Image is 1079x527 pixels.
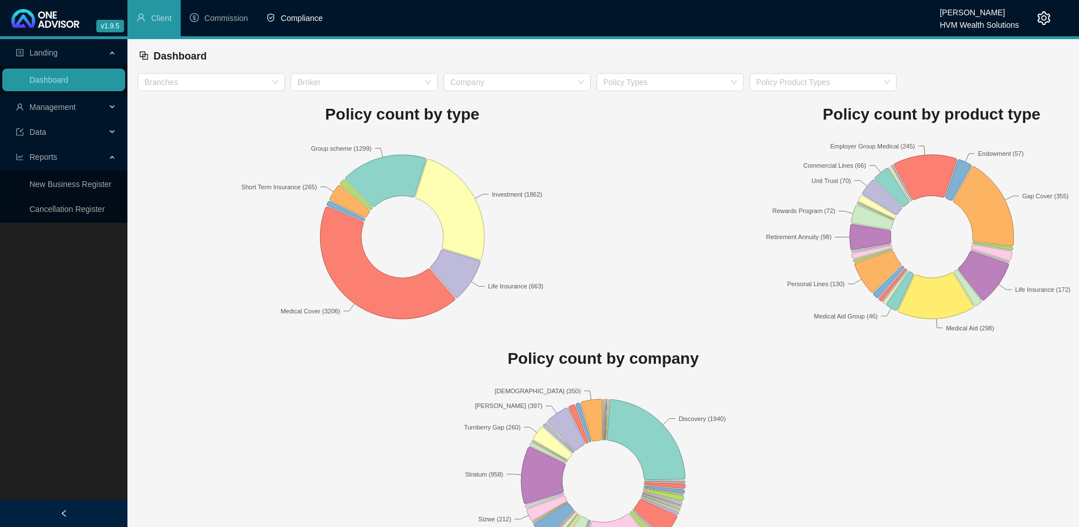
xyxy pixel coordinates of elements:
[29,75,69,84] a: Dashboard
[946,324,994,331] text: Medical Aid (298)
[29,152,57,161] span: Reports
[29,205,105,214] a: Cancellation Register
[138,102,667,127] h1: Policy count by type
[151,14,172,23] span: Client
[465,471,503,478] text: Stratum (958)
[190,13,199,22] span: dollar
[266,13,275,22] span: safety
[488,283,543,290] text: Life Insurance (663)
[241,183,317,190] text: Short Term Insurance (265)
[940,15,1019,28] div: HVM Wealth Solutions
[16,49,24,57] span: profile
[803,161,866,168] text: Commercial Lines (66)
[495,388,581,394] text: [DEMOGRAPHIC_DATA] (350)
[772,207,835,214] text: Rewards Program (72)
[280,307,340,314] text: Medical Cover (3206)
[281,14,323,23] span: Compliance
[311,144,372,151] text: Group scheme (1299)
[60,509,68,517] span: left
[29,127,46,137] span: Data
[29,180,112,189] a: New Business Register
[138,346,1069,371] h1: Policy count by company
[16,103,24,111] span: user
[766,233,831,240] text: Retirement Annuity (98)
[1022,192,1069,199] text: Gap Cover (355)
[464,424,521,431] text: Turnberry Gap (260)
[479,516,511,522] text: Sizwe (212)
[811,177,851,184] text: Unit Trust (70)
[814,312,878,319] text: Medical Aid Group (46)
[1037,11,1051,25] span: setting
[153,50,207,62] span: Dashboard
[29,48,58,57] span: Landing
[204,14,248,23] span: Commission
[679,415,726,422] text: Discovery (1940)
[830,142,915,149] text: Employer Group Medical (245)
[475,402,542,409] text: [PERSON_NAME] (397)
[96,20,124,32] span: v1.9.5
[492,190,543,197] text: Investment (1862)
[940,3,1019,15] div: [PERSON_NAME]
[11,9,79,28] img: 2df55531c6924b55f21c4cf5d4484680-logo-light.svg
[16,153,24,161] span: line-chart
[16,128,24,136] span: import
[1015,286,1071,293] text: Life Insurance (172)
[137,13,146,22] span: user
[978,150,1023,157] text: Endowment (57)
[29,103,76,112] span: Management
[787,280,845,287] text: Personal Lines (130)
[139,50,149,61] span: block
